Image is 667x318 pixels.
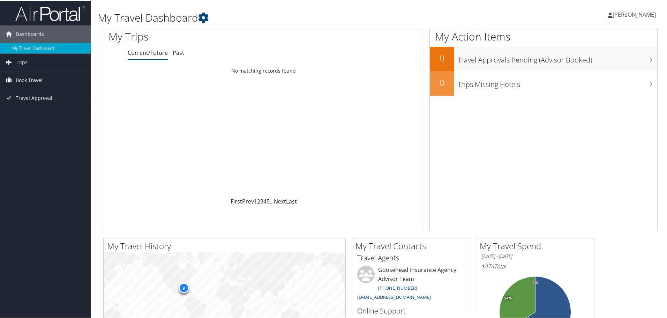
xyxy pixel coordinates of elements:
h6: [DATE] - [DATE] [481,252,589,259]
a: 5 [267,197,270,205]
h3: Travel Agents [357,252,465,262]
a: Last [286,197,297,205]
span: Book Travel [16,71,43,88]
span: [PERSON_NAME] [613,10,656,18]
a: 1 [254,197,257,205]
h3: Travel Approvals Pending (Advisor Booked) [458,51,657,64]
li: Goosehead Insurance Agency Advisor Team [354,265,468,302]
div: 9 [178,282,189,292]
h3: Online Support [357,305,465,315]
span: … [270,197,274,205]
h2: 0 [430,52,454,64]
a: 0Trips Missing Hotels [430,71,657,95]
a: Prev [242,197,254,205]
a: [PERSON_NAME] [608,3,663,24]
h1: My Trips [108,29,285,43]
a: 0Travel Approvals Pending (Advisor Booked) [430,46,657,71]
h2: 0 [430,76,454,88]
h2: My Travel History [107,239,345,251]
a: [PHONE_NUMBER] [378,284,417,290]
span: Travel Approval [16,89,52,106]
h1: My Action Items [430,29,657,43]
img: airportal-logo.png [15,5,85,21]
a: 2 [257,197,260,205]
td: No matching records found [103,64,424,76]
tspan: 34% [504,296,512,300]
a: Current/Future [128,48,168,56]
h2: My Travel Spend [480,239,594,251]
span: Trips [16,53,28,71]
h1: My Travel Dashboard [98,10,474,24]
a: 3 [260,197,263,205]
a: 4 [263,197,267,205]
h3: Trips Missing Hotels [458,75,657,89]
a: [EMAIL_ADDRESS][DOMAIN_NAME] [357,293,431,299]
tspan: 0% [532,280,538,284]
span: $474 [481,262,494,269]
a: Past [173,48,184,56]
a: First [231,197,242,205]
h2: My Travel Contacts [355,239,470,251]
span: Dashboards [16,25,44,42]
h6: Total [481,262,589,269]
a: Next [274,197,286,205]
